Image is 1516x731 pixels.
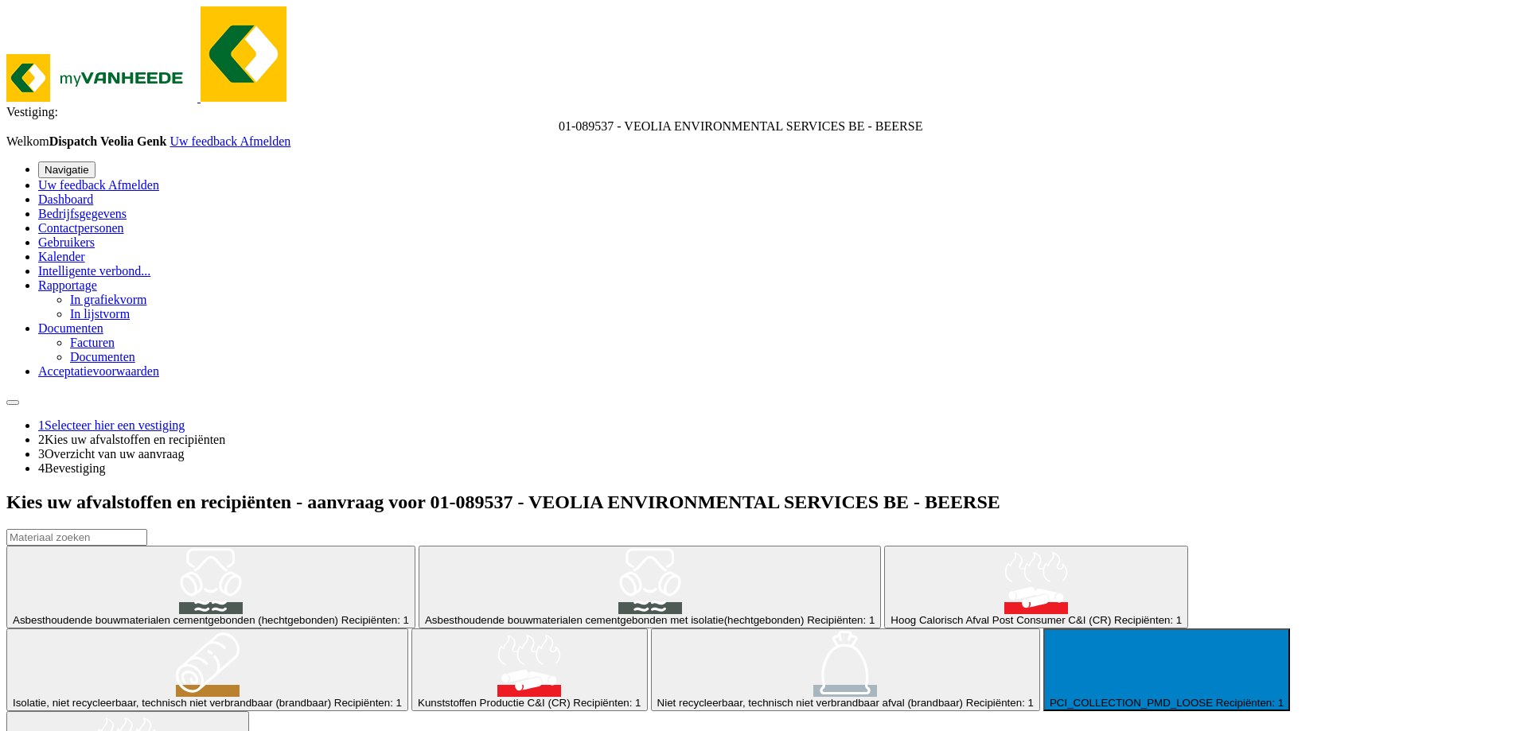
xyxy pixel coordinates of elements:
a: Documenten [70,350,135,364]
a: Intelligente verbond... [38,264,150,278]
span: 2 [38,433,45,446]
span: Kies uw afvalstoffen en recipiënten [45,433,225,446]
span: Vestiging: [6,105,58,119]
span: 1 [38,418,45,432]
a: Afmelden [240,134,290,148]
span: Navigatie [45,164,89,176]
button: Asbesthoudende bouwmaterialen cementgebonden (hechtgebonden) Recipiënten: 1 [6,546,415,628]
button: Hoog Calorisch Afval Post Consumer C&I (CR) Recipiënten: 1 [884,546,1188,628]
a: Contactpersonen [38,221,124,235]
img: myVanheede [6,54,197,102]
span: Recipiënten: 1 [966,697,1034,709]
span: PCI_COLLECTION_PMD_LOOSE [1050,697,1213,709]
a: Afmelden [108,178,159,192]
a: In lijstvorm [70,307,130,321]
a: Kalender [38,250,85,263]
a: Uw feedback [38,178,108,192]
span: Asbesthoudende bouwmaterialen cementgebonden (hechtgebonden) [13,614,338,626]
span: Recipiënten: 1 [1216,697,1284,709]
a: Facturen [70,336,115,349]
a: Acceptatievoorwaarden [38,364,159,378]
span: Isolatie, niet recycleerbaar, technisch niet verbrandbaar (brandbaar) [13,697,331,709]
a: 1Selecteer hier een vestiging [38,418,185,432]
span: 01-089537 - VEOLIA ENVIRONMENTAL SERVICES BE - BEERSE [559,119,922,133]
a: Rapportage [38,278,97,292]
button: Kunststoffen Productie C&I (CR) Recipiënten: 1 [411,628,648,711]
a: Dashboard [38,192,93,206]
a: Bedrijfsgegevens [38,207,127,220]
button: Asbesthoudende bouwmaterialen cementgebonden met isolatie(hechtgebonden) Recipiënten: 1 [419,546,881,628]
a: Gebruikers [38,235,95,249]
span: Welkom [6,134,170,148]
img: myVanheede [201,6,286,102]
button: PCI_COLLECTION_PMD_LOOSE Recipiënten: 1 [1043,628,1290,711]
span: Uw feedback [38,178,106,192]
span: Hoog Calorisch Afval Post Consumer C&I (CR) [891,614,1111,626]
span: Kunststoffen Productie C&I (CR) [418,697,571,709]
span: Asbesthoudende bouwmaterialen cementgebonden met isolatie(hechtgebonden) [425,614,804,626]
a: Uw feedback [170,134,240,148]
span: Bevestiging [45,461,105,475]
span: Recipiënten: 1 [573,697,641,709]
span: 3 [38,447,45,461]
span: Recipiënten: 1 [807,614,875,626]
span: 4 [38,461,45,475]
a: Documenten [38,321,103,335]
input: Materiaal zoeken [6,529,147,546]
span: Overzicht van uw aanvraag [45,447,184,461]
span: Uw feedback [170,134,237,148]
span: Selecteer hier een vestiging [45,418,185,432]
span: Recipiënten: 1 [1114,614,1182,626]
button: Isolatie, niet recycleerbaar, technisch niet verbrandbaar (brandbaar) Recipiënten: 1 [6,628,408,711]
a: In grafiekvorm [70,293,146,306]
span: Niet recycleerbaar, technisch niet verbrandbaar afval (brandbaar) [657,697,964,709]
button: Niet recycleerbaar, technisch niet verbrandbaar afval (brandbaar) Recipiënten: 1 [651,628,1040,711]
strong: Dispatch Veolia Genk [49,134,167,148]
span: Recipiënten: 1 [334,697,402,709]
h2: Kies uw afvalstoffen en recipiënten - aanvraag voor 01-089537 - VEOLIA ENVIRONMENTAL SERVICES BE ... [6,492,1510,513]
button: Navigatie [38,161,95,178]
span: Recipiënten: 1 [341,614,409,626]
